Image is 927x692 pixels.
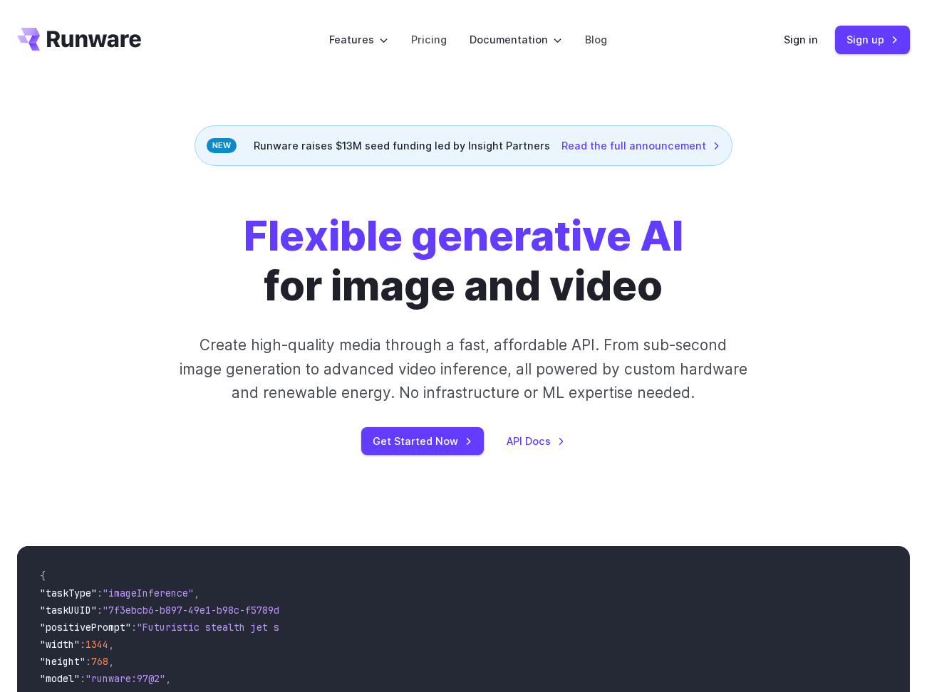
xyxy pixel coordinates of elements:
span: "taskType" [40,587,97,599]
span: { [40,570,46,582]
span: "model" [40,672,80,685]
a: Get Started Now [361,427,484,455]
span: "Futuristic stealth jet streaking through a neon-lit cityscape with glowing purple exhaust" [137,621,656,634]
p: Create high-quality media through a fast, affordable API. From sub-second image generation to adv... [178,333,750,404]
span: , [108,655,114,668]
span: "width" [40,638,80,651]
a: API Docs [507,433,565,449]
span: , [108,638,114,651]
a: Pricing [411,31,447,48]
a: Go to / [17,28,141,51]
span: 768 [91,655,108,668]
a: Sign up [835,26,910,53]
span: : [86,655,91,668]
span: "positivePrompt" [40,621,131,634]
span: "height" [40,655,86,668]
a: Blog [585,31,607,48]
span: : [131,621,137,634]
span: 1344 [86,638,108,651]
h1: for image and video [244,211,683,310]
span: "runware:97@2" [86,672,165,685]
strong: Flexible generative AI [244,211,683,261]
a: Sign in [784,31,818,48]
span: : [97,604,103,617]
span: : [80,672,86,685]
label: Documentation [470,31,562,48]
span: : [80,638,86,651]
div: Runware raises $13M seed funding led by Insight Partners [195,125,732,166]
span: , [194,587,200,599]
span: "7f3ebcb6-b897-49e1-b98c-f5789d2d40d7" [103,604,319,617]
label: Features [329,31,388,48]
a: Read the full announcement [561,137,720,154]
span: , [165,672,171,685]
span: "imageInference" [103,587,194,599]
span: : [97,587,103,599]
span: "taskUUID" [40,604,97,617]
